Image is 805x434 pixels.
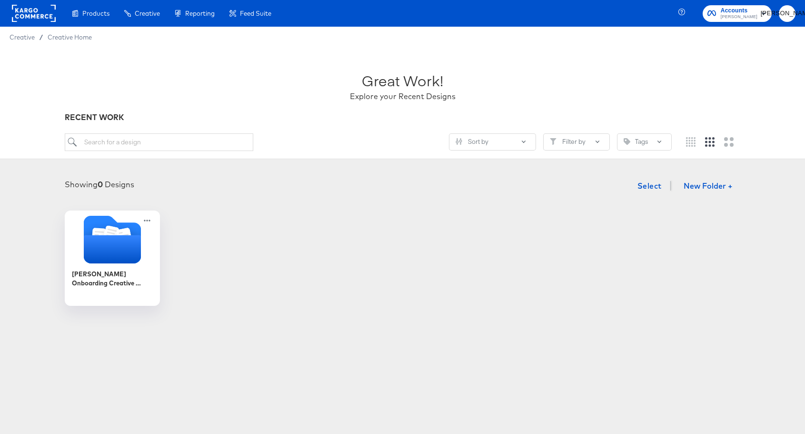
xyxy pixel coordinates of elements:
div: RECENT WORK [65,112,741,123]
span: Products [82,10,109,17]
svg: Small grid [686,137,696,147]
button: TagTags [617,133,672,151]
span: [PERSON_NAME] [721,13,757,21]
svg: Medium grid [705,137,715,147]
button: [PERSON_NAME] [779,5,795,22]
a: Creative Home [48,33,92,41]
span: Select [637,179,662,192]
span: Creative [135,10,160,17]
button: FilterFilter by [543,133,610,151]
input: Search for a design [65,133,253,151]
div: [PERSON_NAME] Onboarding Creative Overlays [65,211,160,306]
svg: Filter [550,138,557,145]
span: Accounts [721,6,757,16]
svg: Sliders [456,138,462,145]
span: [PERSON_NAME] [783,8,792,19]
span: / [35,33,48,41]
button: New Folder + [676,178,741,196]
div: Great Work! [362,71,443,91]
button: Accounts[PERSON_NAME] [703,5,772,22]
div: [PERSON_NAME] Onboarding Creative Overlays [72,270,153,287]
strong: 0 [98,180,103,189]
span: Feed Suite [240,10,271,17]
button: SlidersSort by [449,133,536,151]
div: Showing Designs [65,179,134,190]
div: Explore your Recent Designs [350,91,456,102]
span: Reporting [185,10,215,17]
button: Select [634,176,666,195]
span: Creative [10,33,35,41]
svg: Folder [65,216,160,263]
svg: Large grid [724,137,734,147]
svg: Tag [624,138,630,145]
